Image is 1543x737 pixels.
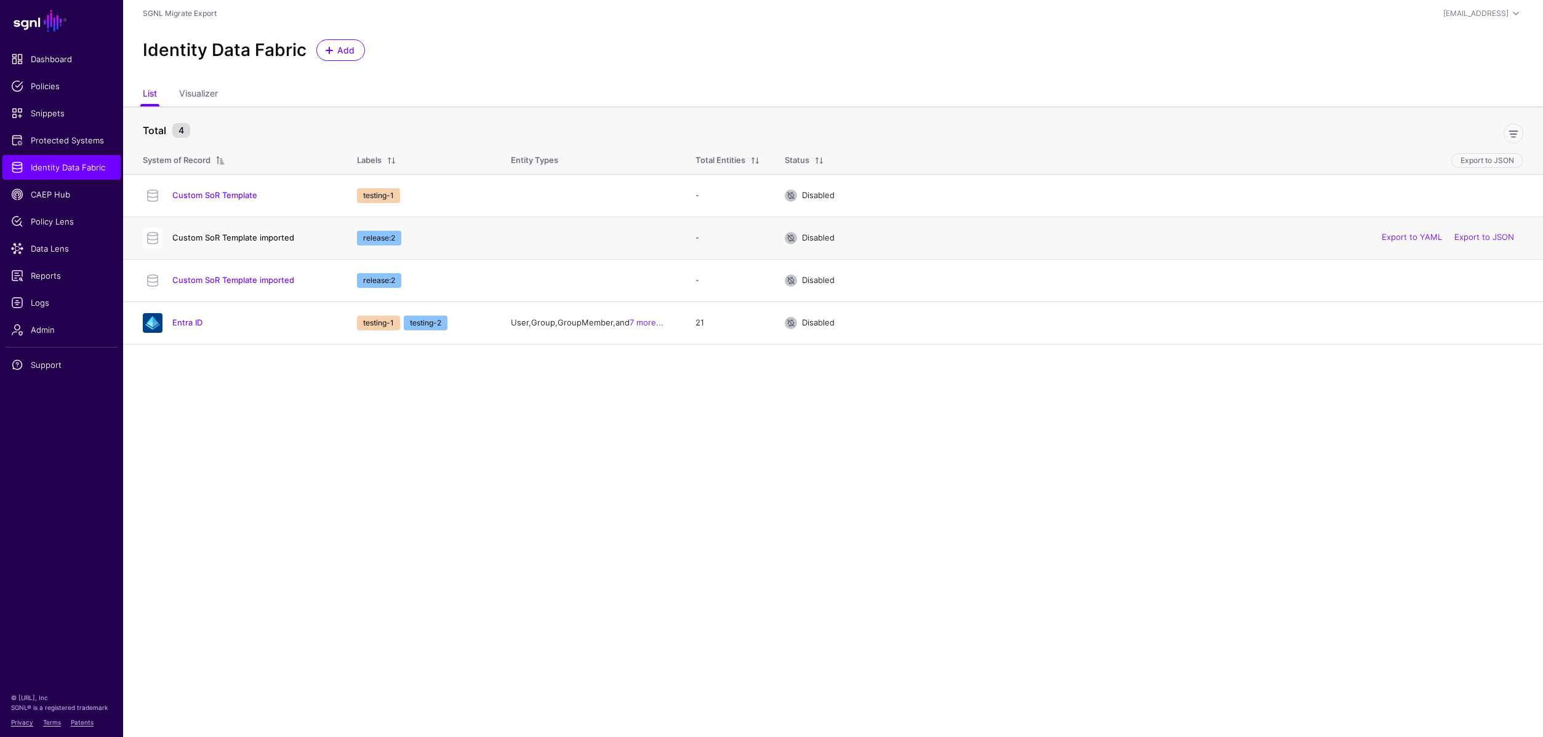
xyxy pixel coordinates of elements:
a: Visualizer [179,83,218,106]
span: Dashboard [11,53,112,65]
a: Admin [2,317,121,342]
span: Disabled [802,190,835,200]
span: testing-1 [357,188,400,203]
a: Policy Lens [2,209,121,234]
span: Identity Data Fabric [11,161,112,173]
a: Privacy [11,719,33,726]
span: Disabled [802,233,835,242]
div: Status [785,154,809,167]
a: Export to YAML [1382,233,1442,242]
a: Dashboard [2,47,121,71]
a: Custom SoR Template [172,190,257,200]
a: Policies [2,74,121,98]
td: User, Group, GroupMember, and [499,301,683,344]
a: List [143,83,157,106]
a: Custom SoR Template imported [172,275,294,285]
span: Add [336,44,356,57]
span: Logs [11,297,112,309]
div: Total Entities [695,154,745,167]
span: Protected Systems [11,134,112,146]
span: Policy Lens [11,215,112,228]
div: System of Record [143,154,210,167]
small: 4 [172,123,190,138]
a: Reports [2,263,121,288]
h2: Identity Data Fabric [143,40,307,61]
span: release:2 [357,273,401,288]
a: 7 more... [630,317,663,327]
div: [EMAIL_ADDRESS] [1443,8,1509,19]
a: Logs [2,290,121,315]
p: SGNL® is a registered trademark [11,703,112,712]
span: testing-2 [404,316,447,330]
span: testing-1 [357,316,400,330]
a: Export to JSON [1454,233,1514,242]
span: Admin [11,324,112,336]
span: Support [11,359,112,371]
img: svg+xml;base64,PHN2ZyB3aWR0aD0iNjQiIGhlaWdodD0iNjQiIHZpZXdCb3g9IjAgMCA2NCA2NCIgZmlsbD0ibm9uZSIgeG... [143,313,162,333]
span: Entity Types [511,155,558,165]
span: release:2 [357,231,401,245]
div: Labels [357,154,382,167]
span: Disabled [802,317,835,327]
strong: Total [143,124,166,137]
a: Identity Data Fabric [2,155,121,180]
span: Disabled [802,275,835,285]
a: CAEP Hub [2,182,121,207]
span: CAEP Hub [11,188,112,201]
a: Terms [43,719,61,726]
a: Data Lens [2,236,121,261]
a: Custom SoR Template imported [172,233,294,242]
td: - [683,217,772,259]
a: SGNL Migrate Export [143,9,217,18]
td: 21 [683,301,772,344]
span: Policies [11,80,112,92]
a: Protected Systems [2,128,121,153]
a: Add [316,39,365,61]
a: Snippets [2,101,121,125]
a: Patents [71,719,94,726]
td: - [683,259,772,301]
span: Data Lens [11,242,112,255]
span: Reports [11,269,112,282]
td: - [683,174,772,217]
span: Snippets [11,107,112,119]
a: SGNL [7,7,116,34]
p: © [URL], Inc [11,693,112,703]
button: Export to JSON [1451,153,1523,168]
a: Entra ID [172,317,202,327]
